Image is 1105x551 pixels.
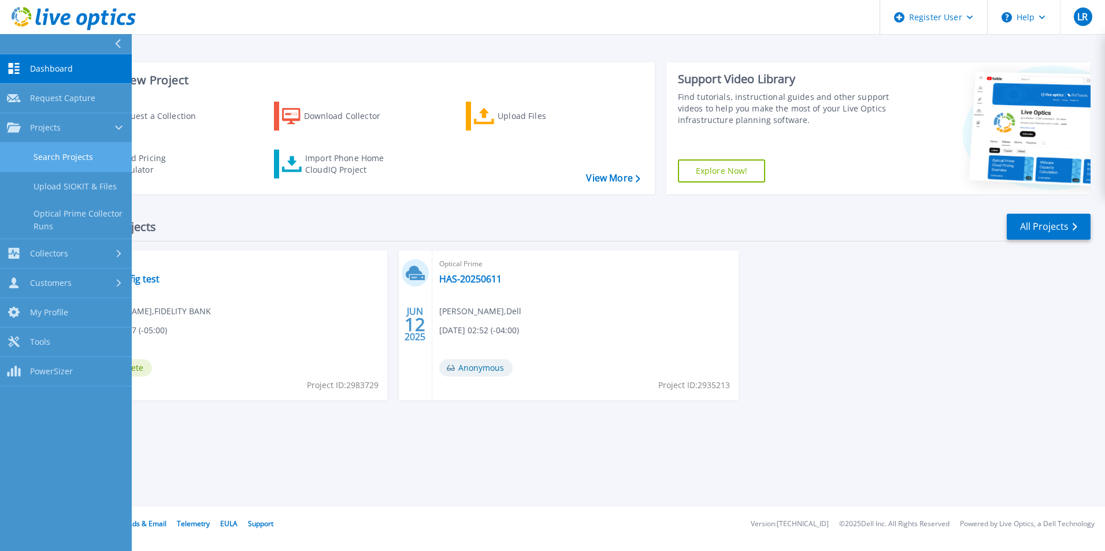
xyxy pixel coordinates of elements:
span: LR [1077,12,1088,21]
div: Support Video Library [678,72,894,87]
a: Cloud Pricing Calculator [82,150,211,178]
a: Ads & Email [128,519,166,528]
div: Request a Collection [115,105,207,128]
span: [PERSON_NAME] , FIDELITY BANK [87,305,211,318]
div: Cloud Pricing Calculator [113,152,206,176]
li: Version: [TECHNICAL_ID] [751,520,829,528]
span: Project ID: 2935213 [658,379,730,392]
span: [PERSON_NAME] , Dell [439,305,521,318]
span: 12 [405,319,425,329]
a: Telemetry [177,519,210,528]
a: Explore Now! [678,159,766,183]
span: Project ID: 2983729 [307,379,379,392]
span: Optical Prime [439,258,732,270]
span: Customers [30,278,72,288]
li: © 2025 Dell Inc. All Rights Reserved [839,520,950,528]
div: JUN 2025 [404,303,426,345]
a: Support [248,519,273,528]
span: Request Capture [30,93,95,103]
div: Find tutorials, instructional guides and other support videos to help you make the most of your L... [678,91,894,126]
a: View More [586,173,640,184]
a: All Projects [1007,214,1091,240]
span: [DATE] 02:52 (-04:00) [439,324,519,337]
span: PowerSizer [30,366,73,377]
span: Collectors [30,248,68,259]
span: My Profile [30,307,68,318]
span: Tools [30,337,50,347]
div: Download Collector [304,105,396,128]
span: Anonymous [439,359,513,377]
a: Download Collector [274,102,403,131]
a: Upload Files [466,102,595,131]
div: Import Phone Home CloudIQ Project [305,152,395,176]
h3: Start a New Project [82,74,640,87]
a: Request a Collection [82,102,211,131]
a: EULA [220,519,238,528]
span: Dashboard [30,64,73,74]
span: Projects [30,122,61,133]
span: Optical Prime [87,258,380,270]
li: Powered by Live Optics, a Dell Technology [960,520,1095,528]
a: HAS-20250611 [439,273,502,285]
div: Upload Files [498,105,590,128]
